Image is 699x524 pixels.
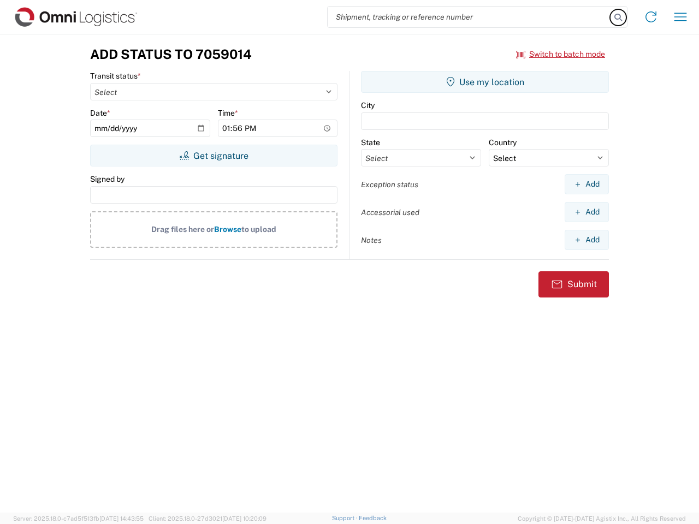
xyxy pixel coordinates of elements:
[90,108,110,118] label: Date
[151,225,214,234] span: Drag files here or
[90,71,141,81] label: Transit status
[149,515,266,522] span: Client: 2025.18.0-27d3021
[516,45,605,63] button: Switch to batch mode
[359,515,387,521] a: Feedback
[361,207,419,217] label: Accessorial used
[222,515,266,522] span: [DATE] 10:20:09
[489,138,517,147] label: Country
[361,235,382,245] label: Notes
[90,174,125,184] label: Signed by
[361,138,380,147] label: State
[241,225,276,234] span: to upload
[90,145,337,166] button: Get signature
[538,271,609,297] button: Submit
[361,180,418,189] label: Exception status
[328,7,611,27] input: Shipment, tracking or reference number
[218,108,238,118] label: Time
[361,71,609,93] button: Use my location
[332,515,359,521] a: Support
[565,202,609,222] button: Add
[361,100,375,110] label: City
[565,230,609,250] button: Add
[518,514,686,523] span: Copyright © [DATE]-[DATE] Agistix Inc., All Rights Reserved
[90,46,252,62] h3: Add Status to 7059014
[99,515,144,522] span: [DATE] 14:43:55
[13,515,144,522] span: Server: 2025.18.0-c7ad5f513fb
[565,174,609,194] button: Add
[214,225,241,234] span: Browse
